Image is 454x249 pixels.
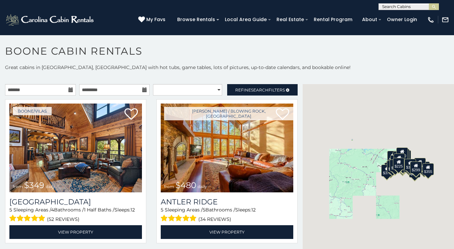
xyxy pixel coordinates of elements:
div: $320 [396,147,408,160]
div: $325 [387,161,398,173]
img: 1714397585_thumbnail.jpeg [161,104,293,192]
div: $675 [397,159,409,171]
span: 5 [9,207,12,213]
a: RefineSearchFilters [227,84,298,96]
div: $250 [399,150,411,162]
a: Browse Rentals [174,14,218,25]
img: White-1-2.png [5,13,96,26]
div: $299 [410,161,421,173]
span: from [13,184,23,189]
a: View Property [161,225,293,239]
img: mail-regular-white.png [442,16,449,23]
a: View Property [9,225,142,239]
a: from $480 daily [161,104,293,192]
div: $210 [393,153,405,166]
span: 5 [203,207,205,213]
div: Sleeping Areas / Bathrooms / Sleeps: [161,206,293,224]
img: 1759438208_thumbnail.jpeg [9,104,142,192]
a: Real Estate [273,14,307,25]
span: 1 Half Baths / [84,207,114,213]
span: 12 [251,207,256,213]
a: Rental Program [310,14,356,25]
div: $315 [397,160,408,172]
div: $225 [393,158,404,170]
a: [PERSON_NAME] / Blowing Rock, [GEOGRAPHIC_DATA] [164,107,293,120]
a: My Favs [138,16,167,23]
a: About [359,14,381,25]
div: $380 [404,159,416,171]
span: 4 [51,207,54,213]
div: $395 [389,159,401,171]
a: Add to favorites [124,108,138,122]
a: [GEOGRAPHIC_DATA] [9,197,142,206]
div: $375 [381,165,393,177]
span: Search [251,87,268,92]
div: $355 [422,163,434,175]
span: (34 reviews) [198,215,231,224]
div: $930 [414,158,425,170]
div: $350 [409,166,420,178]
div: $635 [387,151,399,163]
a: Antler Ridge [161,197,293,206]
a: Local Area Guide [221,14,270,25]
h3: Diamond Creek Lodge [9,197,142,206]
span: My Favs [146,16,165,23]
a: Owner Login [384,14,420,25]
span: daily [46,184,55,189]
a: Boone/Vilas [13,107,52,115]
img: phone-regular-white.png [427,16,435,23]
span: (52 reviews) [47,215,80,224]
span: daily [198,184,207,189]
span: from [164,184,174,189]
div: $255 [398,148,409,161]
span: 5 [161,207,163,213]
span: $349 [24,180,44,190]
span: 12 [131,207,135,213]
a: from $349 daily [9,104,142,192]
span: Refine Filters [235,87,285,92]
div: Sleeping Areas / Bathrooms / Sleeps: [9,206,142,224]
span: $480 [175,180,196,190]
div: $395 [397,158,408,170]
